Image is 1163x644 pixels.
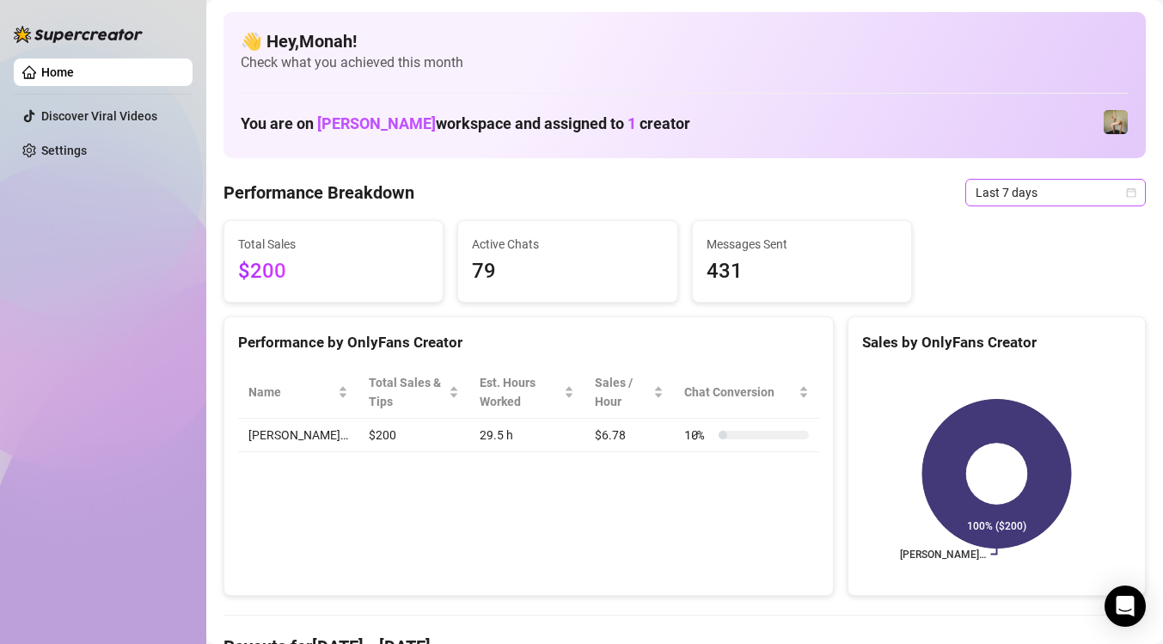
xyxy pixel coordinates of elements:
[1104,110,1128,134] img: Nicole
[585,366,674,419] th: Sales / Hour
[707,235,897,254] span: Messages Sent
[41,109,157,123] a: Discover Viral Videos
[369,373,445,411] span: Total Sales & Tips
[41,65,74,79] a: Home
[1126,187,1136,198] span: calendar
[469,419,585,452] td: 29.5 h
[674,366,819,419] th: Chat Conversion
[248,383,334,402] span: Name
[238,255,429,288] span: $200
[317,114,436,132] span: [PERSON_NAME]
[241,29,1129,53] h4: 👋 Hey, Monah !
[223,181,414,205] h4: Performance Breakdown
[862,331,1131,354] div: Sales by OnlyFans Creator
[238,366,358,419] th: Name
[358,419,469,452] td: $200
[472,255,663,288] span: 79
[358,366,469,419] th: Total Sales & Tips
[900,549,986,561] text: [PERSON_NAME]…
[707,255,897,288] span: 431
[1105,586,1146,627] div: Open Intercom Messenger
[585,419,674,452] td: $6.78
[41,144,87,157] a: Settings
[627,114,636,132] span: 1
[241,53,1129,72] span: Check what you achieved this month
[480,373,560,411] div: Est. Hours Worked
[472,235,663,254] span: Active Chats
[976,180,1135,205] span: Last 7 days
[238,235,429,254] span: Total Sales
[684,383,795,402] span: Chat Conversion
[238,419,358,452] td: [PERSON_NAME]…
[238,331,819,354] div: Performance by OnlyFans Creator
[241,114,690,133] h1: You are on workspace and assigned to creator
[595,373,650,411] span: Sales / Hour
[14,26,143,43] img: logo-BBDzfeDw.svg
[684,426,712,445] span: 10 %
